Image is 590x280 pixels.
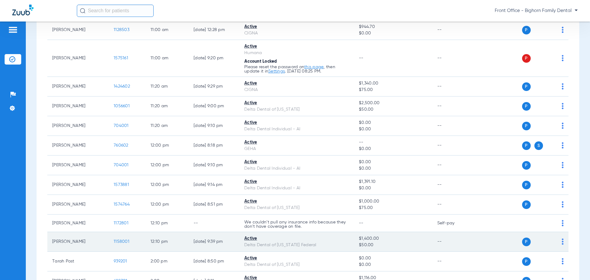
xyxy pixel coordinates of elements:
p: We couldn’t pull any insurance info because they don’t have coverage on file. [244,220,349,229]
td: 11:00 AM [146,40,189,77]
td: [PERSON_NAME] [47,116,109,136]
span: 704001 [114,163,129,167]
td: -- [432,116,474,136]
img: group-dot-blue.svg [562,220,564,226]
img: group-dot-blue.svg [562,182,564,188]
td: [PERSON_NAME] [47,77,109,97]
span: P [522,82,531,91]
div: GEHA [244,146,349,152]
span: P [522,141,531,150]
div: CIGNA [244,30,349,37]
div: Delta Dental Individual - AI [244,165,349,172]
div: Active [244,198,349,205]
div: Active [244,179,349,185]
td: 12:00 PM [146,175,189,195]
span: -- [359,56,364,60]
td: [PERSON_NAME] [47,20,109,40]
td: -- [432,195,474,215]
div: Active [244,235,349,242]
span: 1573881 [114,183,129,187]
span: 1172801 [114,221,128,225]
span: $0.00 [359,120,427,126]
img: Zuub Logo [12,5,33,15]
span: 939201 [114,259,127,263]
div: Delta Dental of [US_STATE] [244,205,349,211]
span: 760602 [114,143,128,148]
div: Active [244,255,349,262]
span: P [522,26,531,34]
td: [DATE] 9:39 PM [189,232,239,252]
span: $0.00 [359,262,427,268]
td: -- [432,136,474,156]
span: $0.00 [359,159,427,165]
span: P [522,102,531,111]
a: Settings [268,69,285,73]
span: P [522,181,531,189]
span: $944.70 [359,24,427,30]
span: 1056601 [114,104,130,108]
span: P [522,200,531,209]
img: group-dot-blue.svg [562,239,564,245]
span: P [522,122,531,130]
td: -- [432,40,474,77]
td: [PERSON_NAME] [47,97,109,116]
div: Active [244,120,349,126]
td: [DATE] 9:10 PM [189,156,239,175]
td: [DATE] 9:10 PM [189,116,239,136]
span: $0.00 [359,185,427,191]
td: [PERSON_NAME] [47,175,109,195]
div: Active [244,43,349,50]
span: $75.00 [359,87,427,93]
span: $0.00 [359,126,427,132]
div: Chat Widget [559,250,590,280]
span: $0.00 [359,165,427,172]
td: [PERSON_NAME] [47,215,109,232]
span: 1574764 [114,202,130,207]
td: [PERSON_NAME] [47,232,109,252]
span: P [522,161,531,170]
td: -- [432,252,474,271]
span: 1128503 [114,28,129,32]
img: hamburger-icon [8,26,18,34]
td: [DATE] 9:20 PM [189,40,239,77]
td: Tarah Post [47,252,109,271]
span: Front Office - Bighorn Family Dental [495,8,578,14]
span: $1,340.00 [359,80,427,87]
img: group-dot-blue.svg [562,27,564,33]
td: [DATE] 12:28 PM [189,20,239,40]
td: [PERSON_NAME] [47,136,109,156]
span: P [522,238,531,246]
td: [PERSON_NAME] [47,195,109,215]
img: group-dot-blue.svg [562,162,564,168]
span: 1424602 [114,84,130,89]
span: 704001 [114,124,129,128]
div: Active [244,139,349,146]
img: group-dot-blue.svg [562,142,564,148]
td: [DATE] 8:51 PM [189,195,239,215]
span: $50.00 [359,242,427,248]
img: Search Icon [80,8,85,14]
td: -- [432,232,474,252]
td: 12:10 PM [146,215,189,232]
span: -- [359,139,427,146]
img: group-dot-blue.svg [562,103,564,109]
td: 2:00 PM [146,252,189,271]
td: -- [432,97,474,116]
span: $1,000.00 [359,198,427,205]
td: -- [432,156,474,175]
td: -- [432,20,474,40]
div: Delta Dental Individual - AI [244,126,349,132]
div: Delta Dental of [US_STATE] [244,262,349,268]
div: Active [244,159,349,165]
td: 12:00 PM [146,195,189,215]
td: [DATE] 9:00 PM [189,97,239,116]
span: 1158001 [114,239,129,244]
td: [DATE] 8:18 PM [189,136,239,156]
td: -- [432,175,474,195]
div: CIGNA [244,87,349,93]
div: Active [244,24,349,30]
span: $2,500.00 [359,100,427,106]
input: Search for patients [77,5,154,17]
td: 12:00 PM [146,136,189,156]
div: Active [244,100,349,106]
